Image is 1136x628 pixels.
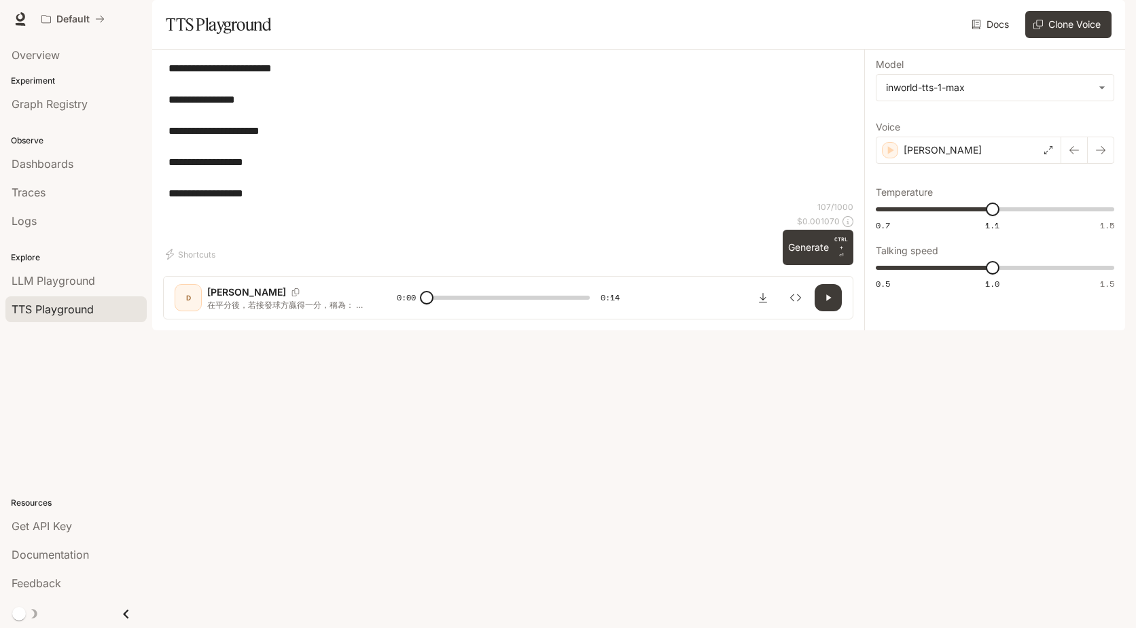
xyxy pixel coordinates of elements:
span: 1.5 [1100,220,1114,231]
button: Inspect [782,284,809,311]
button: All workspaces [35,5,111,33]
button: Shortcuts [163,243,221,265]
p: Default [56,14,90,25]
span: 0:14 [601,291,620,304]
a: Docs [969,11,1014,38]
div: D [177,287,199,309]
span: 0.7 [876,220,890,231]
div: inworld-tts-1-max [876,75,1114,101]
button: GenerateCTRL +⏎ [783,230,853,265]
p: [PERSON_NAME] [207,285,286,299]
span: 1.0 [985,278,999,290]
p: Temperature [876,188,933,197]
button: Clone Voice [1025,11,1112,38]
button: Copy Voice ID [286,288,305,296]
div: inworld-tts-1-max [886,81,1092,94]
h1: TTS Playground [166,11,271,38]
p: Model [876,60,904,69]
p: Voice [876,122,900,132]
span: 0.5 [876,278,890,290]
p: Talking speed [876,246,938,256]
span: 1.5 [1100,278,1114,290]
span: 0:00 [397,291,416,304]
p: [PERSON_NAME] [904,143,982,157]
button: Download audio [749,284,777,311]
p: CTRL + [834,235,848,251]
p: 在平分後，若接發球方贏得一分，稱為： 1. Game point 局點 2. Advantage out 優勢分 3. Match point 賽末點 4. Break point 破發點 [207,299,364,311]
span: 1.1 [985,220,999,231]
p: ⏎ [834,235,848,260]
